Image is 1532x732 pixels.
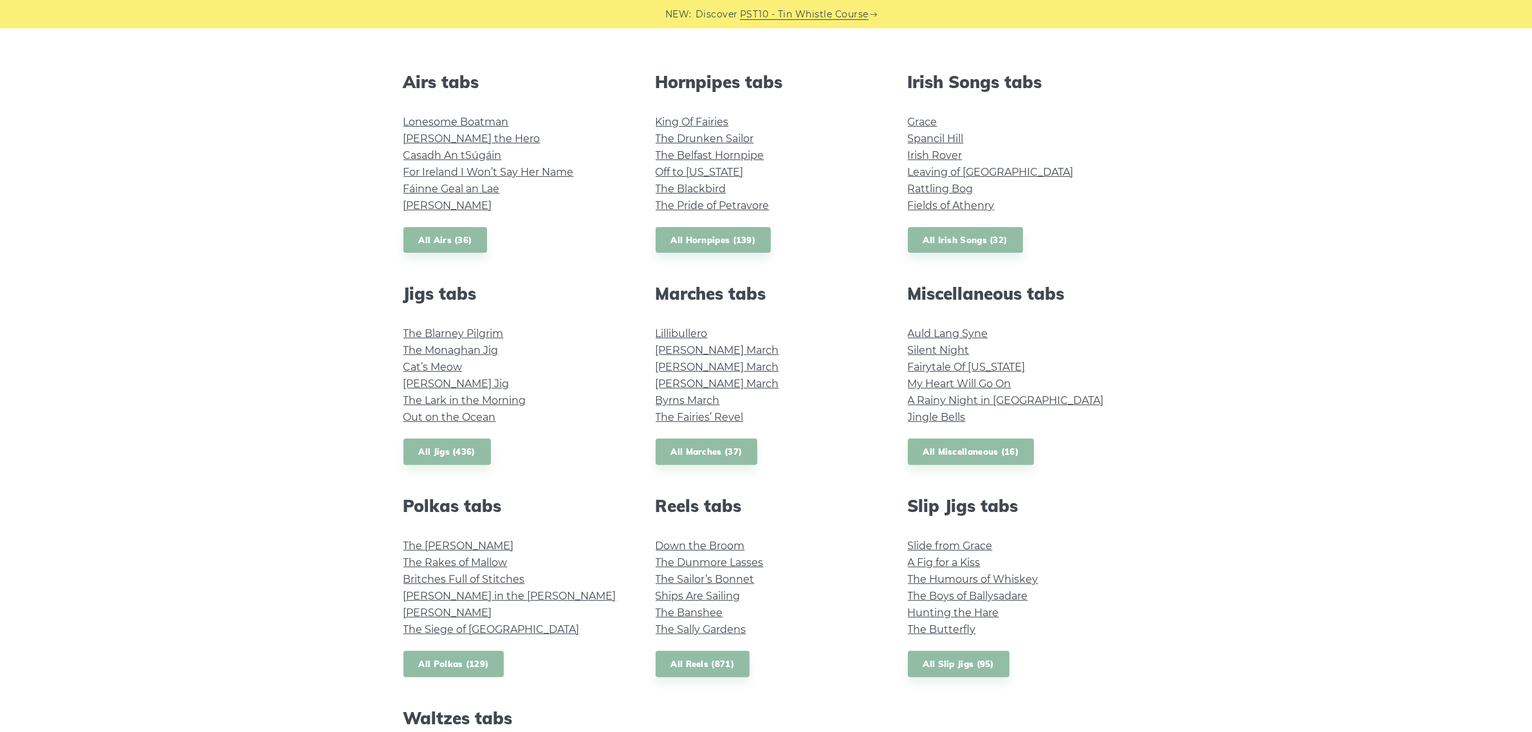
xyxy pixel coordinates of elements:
h2: Miscellaneous tabs [908,284,1129,304]
a: All Irish Songs (32) [908,227,1023,253]
a: Rattling Bog [908,183,974,195]
span: NEW: [665,7,692,22]
a: Lillibullero [656,327,708,340]
a: The Banshee [656,607,723,619]
a: Ships Are Sailing [656,590,741,602]
a: All Jigs (436) [403,439,491,465]
h2: Slip Jigs tabs [908,496,1129,516]
a: Lonesome Boatman [403,116,509,128]
a: A Fig for a Kiss [908,556,981,569]
a: All Reels (871) [656,651,750,677]
a: Grace [908,116,937,128]
h2: Reels tabs [656,496,877,516]
a: The Pride of Petravore [656,199,770,212]
a: Fáinne Geal an Lae [403,183,500,195]
a: Fields of Athenry [908,199,995,212]
a: The Drunken Sailor [656,133,754,145]
a: All Airs (36) [403,227,488,253]
a: Slide from Grace [908,540,993,552]
a: A Rainy Night in [GEOGRAPHIC_DATA] [908,394,1104,407]
a: The Lark in the Morning [403,394,526,407]
a: All Slip Jigs (95) [908,651,1010,677]
span: Discover [696,7,738,22]
a: The Siege of [GEOGRAPHIC_DATA] [403,623,580,636]
h2: Hornpipes tabs [656,72,877,92]
a: Byrns March [656,394,720,407]
a: Fairytale Of [US_STATE] [908,361,1026,373]
a: Jingle Bells [908,411,966,423]
a: The Boys of Ballysadare [908,590,1028,602]
h2: Jigs tabs [403,284,625,304]
a: The Fairies’ Revel [656,411,744,423]
a: The Humours of Whiskey [908,573,1038,585]
a: All Miscellaneous (16) [908,439,1035,465]
a: [PERSON_NAME] Jig [403,378,510,390]
a: [PERSON_NAME] March [656,344,779,356]
a: The Blarney Pilgrim [403,327,504,340]
a: For Ireland I Won’t Say Her Name [403,166,574,178]
h2: Marches tabs [656,284,877,304]
a: All Polkas (129) [403,651,504,677]
a: PST10 - Tin Whistle Course [740,7,869,22]
a: Leaving of [GEOGRAPHIC_DATA] [908,166,1074,178]
a: The [PERSON_NAME] [403,540,514,552]
a: All Hornpipes (139) [656,227,771,253]
a: Cat’s Meow [403,361,463,373]
a: [PERSON_NAME] March [656,378,779,390]
a: Irish Rover [908,149,963,161]
a: Off to [US_STATE] [656,166,744,178]
a: [PERSON_NAME] [403,199,492,212]
a: The Blackbird [656,183,726,195]
a: Spancil Hill [908,133,964,145]
a: The Sailor’s Bonnet [656,573,755,585]
a: The Dunmore Lasses [656,556,764,569]
a: The Belfast Hornpipe [656,149,764,161]
a: [PERSON_NAME] [403,607,492,619]
a: The Sally Gardens [656,623,746,636]
a: [PERSON_NAME] March [656,361,779,373]
a: The Rakes of Mallow [403,556,508,569]
a: Out on the Ocean [403,411,496,423]
a: The Butterfly [908,623,976,636]
a: Casadh An tSúgáin [403,149,502,161]
a: [PERSON_NAME] in the [PERSON_NAME] [403,590,616,602]
a: Hunting the Hare [908,607,999,619]
a: All Marches (37) [656,439,758,465]
a: Britches Full of Stitches [403,573,525,585]
h2: Waltzes tabs [403,708,625,728]
h2: Irish Songs tabs [908,72,1129,92]
a: King Of Fairies [656,116,729,128]
a: My Heart Will Go On [908,378,1011,390]
a: Silent Night [908,344,970,356]
a: The Monaghan Jig [403,344,499,356]
a: Auld Lang Syne [908,327,988,340]
a: Down the Broom [656,540,745,552]
h2: Polkas tabs [403,496,625,516]
h2: Airs tabs [403,72,625,92]
a: [PERSON_NAME] the Hero [403,133,540,145]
